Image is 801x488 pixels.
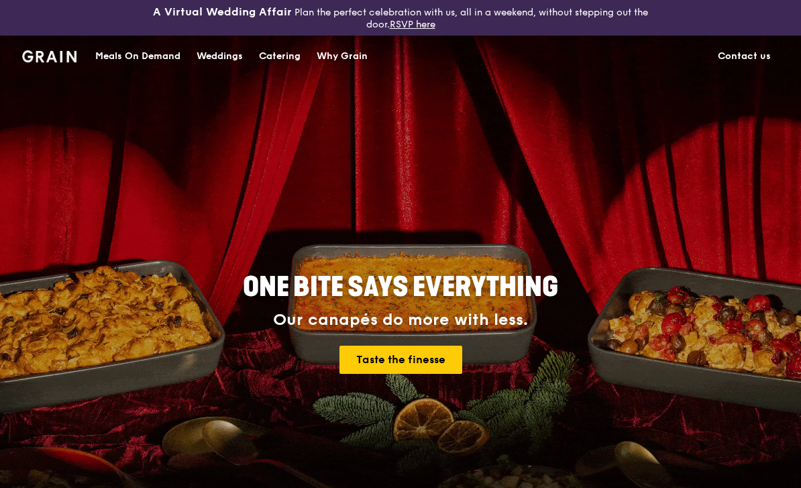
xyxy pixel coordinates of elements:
[309,36,376,77] a: Why Grain
[197,36,243,77] div: Weddings
[243,271,558,303] span: ONE BITE SAYS EVERYTHING
[189,36,251,77] a: Weddings
[22,50,76,62] img: Grain
[339,346,462,374] a: Taste the finesse
[317,36,368,77] div: Why Grain
[390,19,435,30] a: RSVP here
[259,36,301,77] div: Catering
[251,36,309,77] a: Catering
[710,36,779,77] a: Contact us
[153,5,292,19] h3: A Virtual Wedding Affair
[133,5,667,30] div: Plan the perfect celebration with us, all in a weekend, without stepping out the door.
[22,35,76,75] a: GrainGrain
[95,36,180,77] div: Meals On Demand
[159,311,642,330] div: Our canapés do more with less.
